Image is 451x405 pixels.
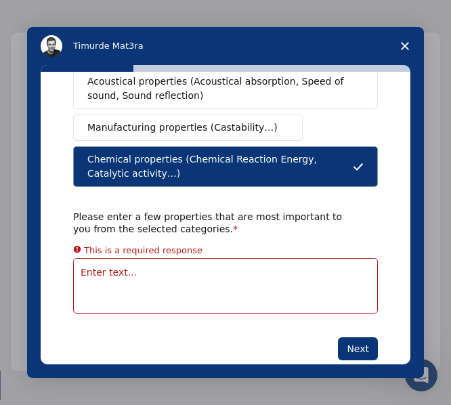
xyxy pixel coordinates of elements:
[73,68,378,109] button: Acoustical properties (Acoustical absorption, Speed of sound, Sound reflection)
[87,121,278,135] span: Manufacturing properties (Castability…)
[386,27,424,65] span: Encuesta cerrada
[338,337,378,360] button: Next
[41,35,62,57] img: Imagen de perfil de Timur
[84,242,202,257] div: This is a required response
[27,9,75,22] span: Soporte
[73,41,98,51] font: Timur
[73,211,358,235] div: Please enter a few properties that are most important to you from the selected categories.
[73,114,303,141] button: Manufacturing properties (Castability…)
[98,41,143,51] font: de Mat3ra
[87,74,356,103] span: Acoustical properties (Acoustical absorption, Speed of sound, Sound reflection)
[73,258,378,314] textarea: Enter text...
[87,152,353,181] span: Chemical properties (Chemical Reaction Energy, Catalytic activity…)
[73,146,378,187] button: Chemical properties (Chemical Reaction Energy, Catalytic activity…)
